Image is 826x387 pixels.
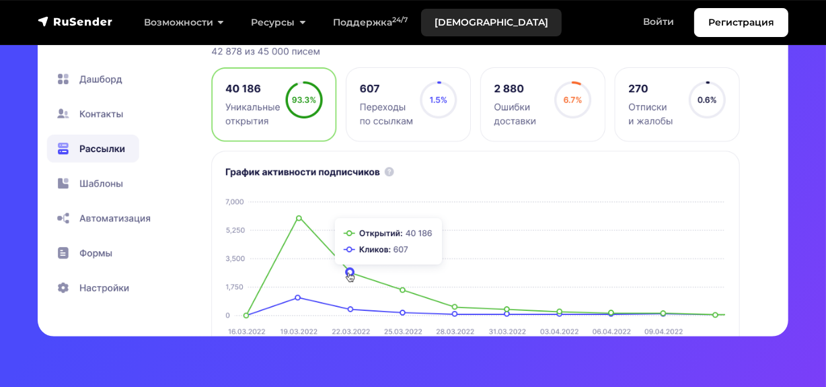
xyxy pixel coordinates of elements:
[421,9,562,36] a: [DEMOGRAPHIC_DATA]
[320,9,421,36] a: Поддержка24/7
[694,8,788,37] a: Регистрация
[237,9,319,36] a: Ресурсы
[130,9,237,36] a: Возможности
[630,8,687,36] a: Войти
[392,15,408,24] sup: 24/7
[38,15,113,28] img: RuSender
